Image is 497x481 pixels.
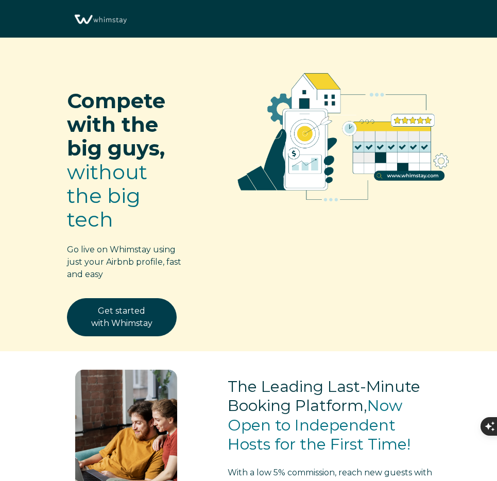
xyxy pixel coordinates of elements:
[67,88,165,161] span: Compete with the big guys,
[67,298,177,336] a: Get started with Whimstay
[228,396,410,454] span: Now Open to Independent Hosts for the First Time!
[67,159,147,232] span: without the big tech
[67,245,181,279] span: Go live on Whimstay using just your Airbnb profile, fast and easy
[72,5,128,34] img: Whimstay Logo-02 1
[220,53,467,214] img: RBO Ilustrations-02
[228,377,420,416] span: The Leading Last-Minute Booking Platform,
